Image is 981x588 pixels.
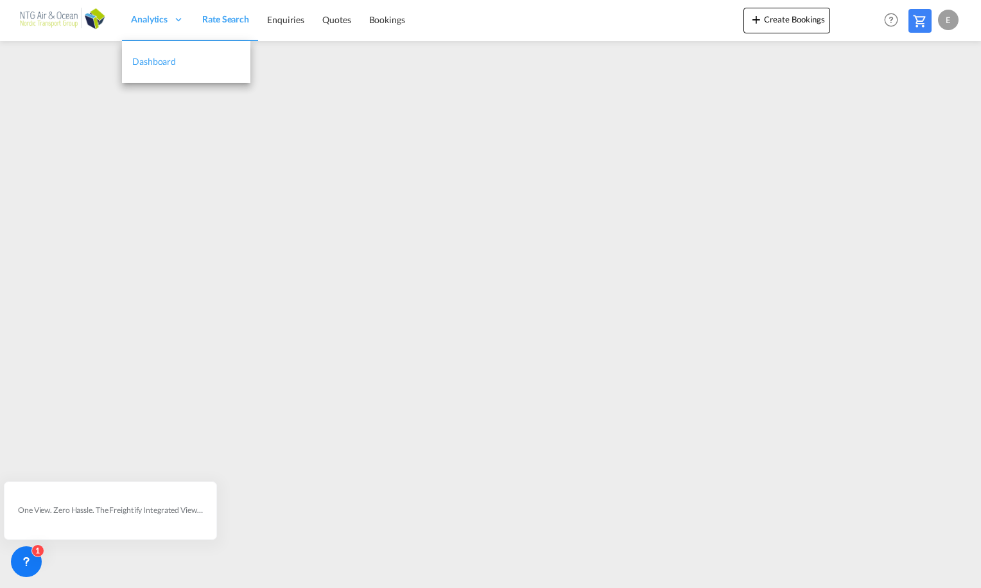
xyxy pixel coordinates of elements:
[938,10,959,30] div: E
[131,13,168,26] span: Analytics
[267,14,304,25] span: Enquiries
[369,14,405,25] span: Bookings
[202,13,249,24] span: Rate Search
[132,56,176,67] span: Dashboard
[122,41,250,83] a: Dashboard
[19,6,106,35] img: af31b1c0b01f11ecbc353f8e72265e29.png
[743,8,830,33] button: icon-plus 400-fgCreate Bookings
[880,9,908,32] div: Help
[322,14,351,25] span: Quotes
[749,12,764,27] md-icon: icon-plus 400-fg
[880,9,902,31] span: Help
